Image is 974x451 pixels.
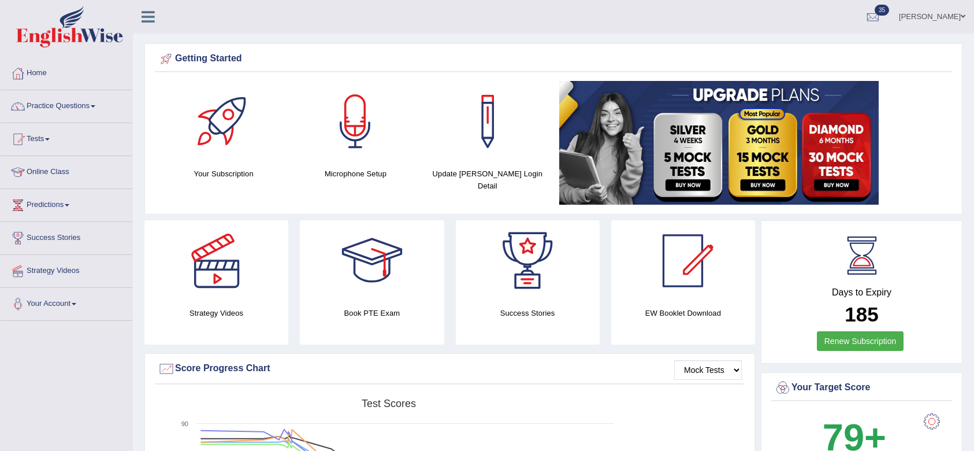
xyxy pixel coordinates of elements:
div: Your Target Score [774,379,949,397]
a: Online Class [1,156,132,185]
a: Home [1,57,132,86]
a: Practice Questions [1,90,132,119]
h4: Microphone Setup [295,168,415,180]
h4: Success Stories [456,307,600,319]
div: Getting Started [158,50,949,68]
a: Tests [1,123,132,152]
div: Score Progress Chart [158,360,742,378]
span: 35 [875,5,889,16]
a: Strategy Videos [1,255,132,284]
h4: Strategy Videos [144,307,288,319]
h4: EW Booklet Download [611,307,755,319]
b: 185 [845,303,878,326]
h4: Update [PERSON_NAME] Login Detail [427,168,548,192]
text: 90 [181,420,188,427]
img: small5.jpg [559,81,879,205]
a: Success Stories [1,222,132,251]
h4: Days to Expiry [774,287,949,298]
a: Renew Subscription [817,331,904,351]
h4: Your Subscription [163,168,284,180]
a: Predictions [1,189,132,218]
a: Your Account [1,288,132,317]
tspan: Test scores [362,398,416,409]
h4: Book PTE Exam [300,307,444,319]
